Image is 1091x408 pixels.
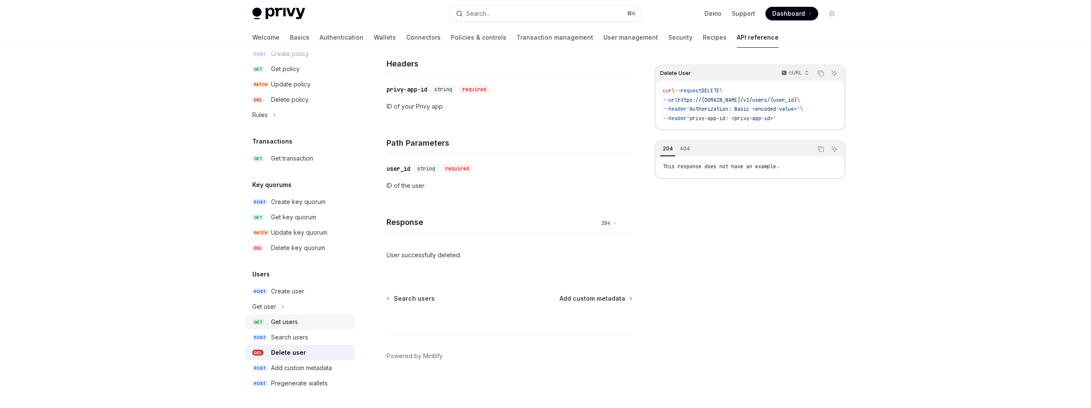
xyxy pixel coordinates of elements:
[387,294,435,303] a: Search users
[387,137,632,149] h4: Path Parameters
[252,380,268,387] span: POST
[825,7,839,20] button: Toggle dark mode
[252,155,264,162] span: GET
[252,302,276,312] div: Get user
[434,86,452,93] span: string
[245,240,355,256] a: DELDelete key quorum
[245,107,355,123] button: Toggle Rules section
[252,288,268,295] span: POST
[252,350,263,356] span: DEL
[815,144,826,155] button: Copy the contents from the code block
[245,376,355,391] a: POSTPregenerate wallets
[663,87,675,94] span: curl
[387,352,443,360] a: Powered by Mintlify
[245,210,355,225] a: GETGet key quorum
[451,27,506,48] a: Policies & controls
[601,220,610,227] span: 204
[663,97,678,103] span: --url
[703,27,727,48] a: Recipes
[245,345,355,360] a: DELDelete user
[829,144,840,155] button: Ask AI
[776,66,813,80] button: cURL
[245,225,355,240] a: PATCHUpdate key quorum
[245,92,355,107] a: DELDelete policy
[252,97,263,103] span: DEL
[387,85,427,94] div: privy-app-id
[271,317,298,327] div: Get users
[252,319,264,325] span: GET
[252,66,264,72] span: GET
[271,363,332,373] div: Add custom metadata
[374,27,396,48] a: Wallets
[252,81,269,88] span: PATCH
[663,106,687,112] span: --header
[252,136,292,147] h5: Transactions
[271,197,326,207] div: Create key quorum
[737,27,779,48] a: API reference
[627,10,636,17] span: ⌘ K
[245,299,355,314] button: Toggle Get user section
[815,68,826,79] button: Copy the contents from the code block
[271,95,309,105] div: Delete policy
[252,214,264,221] span: GET
[245,151,355,166] a: GETGet transaction
[271,243,325,253] div: Delete key quorum
[290,27,309,48] a: Basics
[245,61,355,77] a: GETGet policy
[732,9,755,18] a: Support
[772,9,805,18] span: Dashboard
[245,360,355,376] a: POSTAdd custom metadata
[271,79,311,89] div: Update policy
[675,87,701,94] span: --request
[560,294,632,303] a: Add custom metadata
[252,230,269,236] span: PATCH
[271,348,306,358] div: Delete user
[601,219,617,227] button: 204
[245,284,355,299] a: POSTCreate user
[668,27,693,48] a: Security
[450,6,641,21] button: Open search
[245,314,355,330] a: GETGet users
[271,332,308,342] div: Search users
[271,64,300,74] div: Get policy
[252,8,305,20] img: light logo
[466,9,490,19] div: Search...
[406,27,441,48] a: Connectors
[387,181,632,191] p: ID of the user.
[271,378,328,388] div: Pregenerate wallets
[394,294,435,303] span: Search users
[387,216,598,228] h4: Response
[677,144,693,154] div: 404
[387,250,632,260] p: User successfully deleted.
[800,106,803,112] span: \
[660,144,675,154] div: 204
[252,245,263,251] span: DEL
[663,115,687,122] span: --header
[829,68,840,79] button: Ask AI
[387,164,410,173] div: user_id
[271,227,327,238] div: Update key quorum
[387,101,632,112] p: ID of your Privy app.
[245,194,355,210] a: POSTCreate key quorum
[687,106,800,112] span: 'Authorization: Basic <encoded-value>'
[442,164,473,173] div: required
[660,70,691,77] span: Delete User
[560,294,625,303] span: Add custom metadata
[663,163,779,170] span: This response does not have an example.
[245,330,355,345] a: POSTSearch users
[271,286,304,296] div: Create user
[252,27,280,48] a: Welcome
[517,27,593,48] a: Transaction management
[789,69,802,76] p: cURL
[797,97,800,103] span: \
[704,9,722,18] a: Demo
[320,27,364,48] a: Authentication
[252,334,268,341] span: POST
[245,77,355,92] a: PATCHUpdate policy
[701,87,719,94] span: DELETE
[719,87,722,94] span: \
[678,97,797,103] span: https://[DOMAIN_NAME]/v1/users/{user_id}
[252,269,270,279] h5: Users
[417,165,435,172] span: string
[687,115,776,122] span: 'privy-app-id: <privy-app-id>'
